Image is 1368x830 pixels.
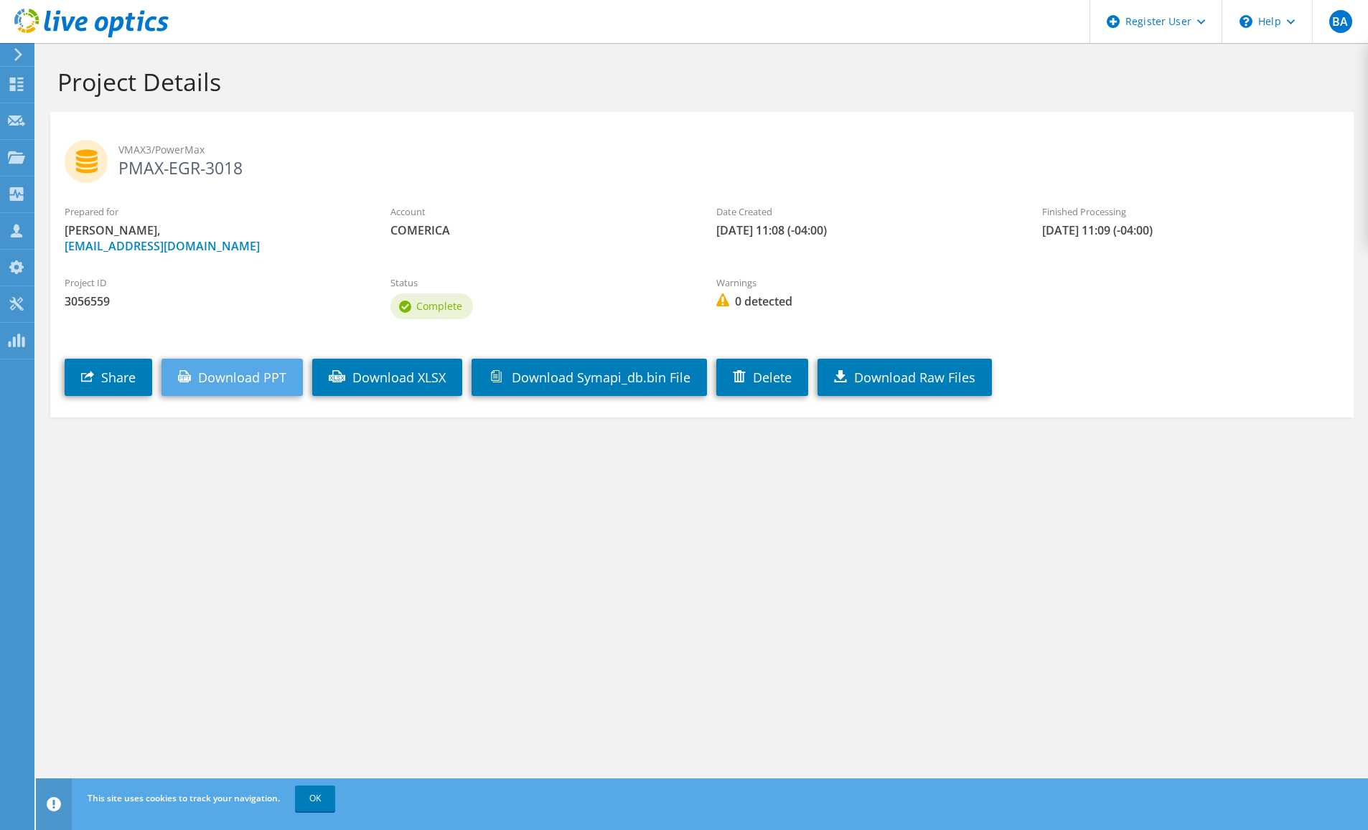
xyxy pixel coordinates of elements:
[65,359,152,396] a: Share
[161,359,303,396] a: Download PPT
[312,359,462,396] a: Download XLSX
[390,204,688,219] label: Account
[65,204,362,219] label: Prepared for
[390,222,688,238] span: COMERICA
[1042,204,1339,219] label: Finished Processing
[472,359,707,396] a: Download Symapi_db.bin File
[118,142,1339,158] span: VMAX3/PowerMax
[716,359,808,396] a: Delete
[390,275,688,290] label: Status
[416,299,462,313] span: Complete
[716,293,1013,309] span: 0 detected
[65,222,362,254] span: [PERSON_NAME],
[716,204,1013,219] label: Date Created
[716,275,1013,290] label: Warnings
[57,67,1339,97] h1: Project Details
[88,792,280,804] span: This site uses cookies to track your navigation.
[65,275,362,290] label: Project ID
[65,238,260,254] a: [EMAIL_ADDRESS][DOMAIN_NAME]
[65,140,1339,176] h2: PMAX-EGR-3018
[817,359,992,396] a: Download Raw Files
[1240,15,1252,28] svg: \n
[1042,222,1339,238] span: [DATE] 11:09 (-04:00)
[1329,10,1352,33] span: BA
[295,786,335,811] a: OK
[716,222,1013,238] span: [DATE] 11:08 (-04:00)
[65,293,362,309] span: 3056559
